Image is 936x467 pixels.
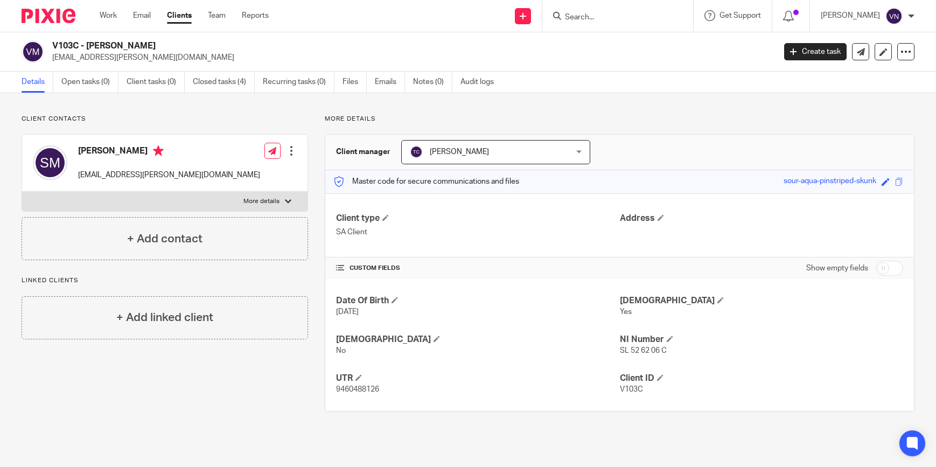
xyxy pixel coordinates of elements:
a: Closed tasks (4) [193,72,255,93]
h4: Date Of Birth [336,295,619,306]
a: Recurring tasks (0) [263,72,334,93]
a: Reports [242,10,269,21]
img: Pixie [22,9,75,23]
h4: [PERSON_NAME] [78,145,260,159]
h4: + Add contact [127,231,202,247]
p: [PERSON_NAME] [821,10,880,21]
p: More details [325,115,914,123]
img: svg%3E [410,145,423,158]
p: [EMAIL_ADDRESS][PERSON_NAME][DOMAIN_NAME] [52,52,768,63]
a: Details [22,72,53,93]
h4: Client type [336,213,619,224]
input: Search [564,13,661,23]
p: SA Client [336,227,619,238]
p: Linked clients [22,276,308,285]
img: svg%3E [885,8,903,25]
a: Files [343,72,367,93]
div: sour-aqua-pinstriped-skunk [784,176,876,188]
h4: [DEMOGRAPHIC_DATA] [620,295,903,306]
a: Clients [167,10,192,21]
span: No [336,347,346,354]
h4: Address [620,213,903,224]
img: svg%3E [33,145,67,180]
img: svg%3E [22,40,44,63]
i: Primary [153,145,164,156]
a: Emails [375,72,405,93]
h2: V103C - [PERSON_NAME] [52,40,625,52]
p: More details [243,197,280,206]
a: Notes (0) [413,72,452,93]
h4: + Add linked client [116,309,213,326]
h3: Client manager [336,147,390,157]
span: V103C [620,386,643,393]
h4: CUSTOM FIELDS [336,264,619,273]
span: 9460488126 [336,386,379,393]
h4: UTR [336,373,619,384]
a: Work [100,10,117,21]
a: Client tasks (0) [127,72,185,93]
h4: [DEMOGRAPHIC_DATA] [336,334,619,345]
p: Client contacts [22,115,308,123]
h4: NI Number [620,334,903,345]
span: Get Support [720,12,761,19]
span: SL 52 62 06 C [620,347,667,354]
label: Show empty fields [806,263,868,274]
p: Master code for secure communications and files [333,176,519,187]
h4: Client ID [620,373,903,384]
a: Open tasks (0) [61,72,118,93]
span: [PERSON_NAME] [430,148,489,156]
a: Email [133,10,151,21]
span: Yes [620,308,632,316]
a: Create task [784,43,847,60]
a: Team [208,10,226,21]
p: [EMAIL_ADDRESS][PERSON_NAME][DOMAIN_NAME] [78,170,260,180]
a: Audit logs [460,72,502,93]
span: [DATE] [336,308,359,316]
